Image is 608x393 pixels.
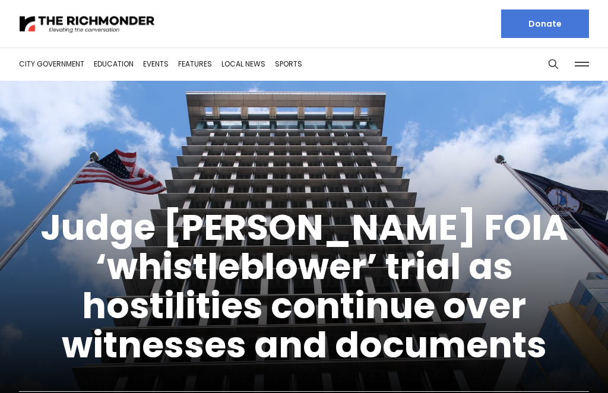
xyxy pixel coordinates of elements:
a: Local News [221,59,265,69]
a: Sports [275,59,302,69]
a: Events [143,59,169,69]
iframe: portal-trigger [507,335,608,393]
a: Education [94,59,134,69]
img: The Richmonder [19,14,156,34]
button: Search this site [544,55,562,73]
a: City Government [19,59,84,69]
a: Features [178,59,212,69]
a: Judge [PERSON_NAME] FOIA ‘whistleblower’ trial as hostilities continue over witnesses and documents [40,202,568,370]
a: Donate [501,9,589,38]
